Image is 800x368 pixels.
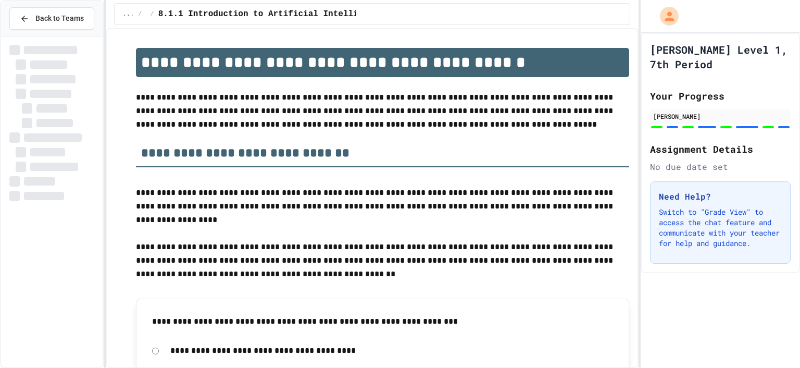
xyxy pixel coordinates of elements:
[650,161,791,173] div: No due date set
[653,112,787,121] div: [PERSON_NAME]
[659,207,782,249] p: Switch to "Grade View" to access the chat feature and communicate with your teacher for help and ...
[123,10,134,18] span: ...
[650,142,791,156] h2: Assignment Details
[649,4,681,28] div: My Account
[9,7,94,30] button: Back to Teams
[158,8,383,20] span: 8.1.1 Introduction to Artificial Intelligence
[138,10,142,18] span: /
[150,10,154,18] span: /
[650,89,791,103] h2: Your Progress
[35,13,84,24] span: Back to Teams
[659,190,782,203] h3: Need Help?
[650,42,791,71] h1: [PERSON_NAME] Level 1, 7th Period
